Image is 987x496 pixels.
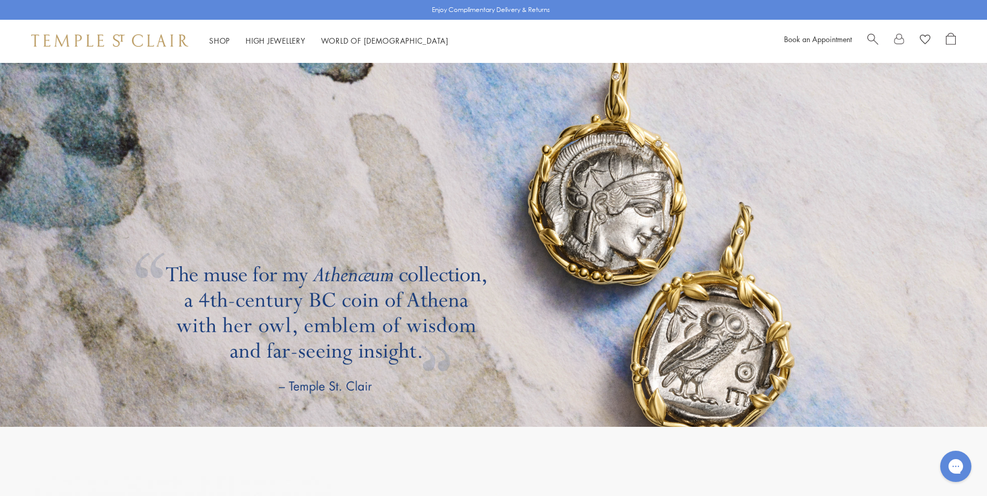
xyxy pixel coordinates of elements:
a: Open Shopping Bag [946,33,956,48]
a: World of [DEMOGRAPHIC_DATA]World of [DEMOGRAPHIC_DATA] [321,35,448,46]
img: Temple St. Clair [31,34,188,47]
a: View Wishlist [920,33,930,48]
a: High JewelleryHigh Jewellery [246,35,305,46]
a: Book an Appointment [784,34,852,44]
a: ShopShop [209,35,230,46]
p: Enjoy Complimentary Delivery & Returns [432,5,550,15]
nav: Main navigation [209,34,448,47]
a: Search [867,33,878,48]
iframe: Gorgias live chat messenger [935,447,977,486]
